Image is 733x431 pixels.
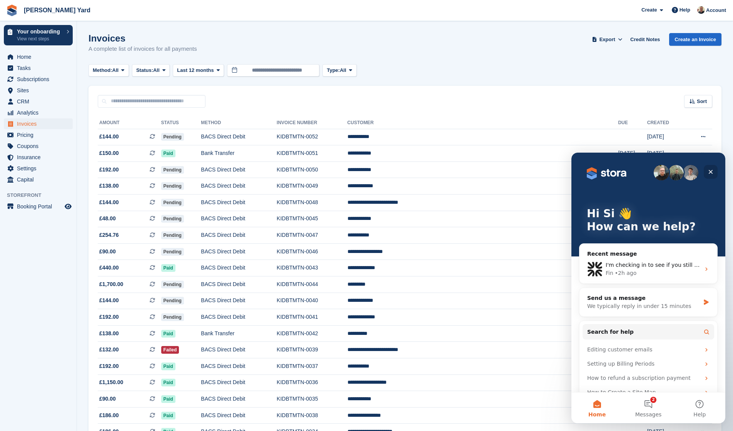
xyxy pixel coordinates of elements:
span: Pending [161,281,184,288]
td: KIDBTMTN-0051 [277,145,347,162]
span: £138.00 [99,182,119,190]
span: Booking Portal [17,201,63,212]
a: menu [4,96,73,107]
div: Fin [34,116,42,125]
span: Paid [161,264,175,272]
th: Method [201,117,277,129]
span: Paid [161,379,175,386]
span: Invoices [17,118,63,129]
th: Status [161,117,201,129]
span: Paid [161,395,175,403]
span: CRM [17,96,63,107]
td: KIDBTMTN-0040 [277,293,347,309]
p: A complete list of invoices for all payments [88,45,197,53]
button: Messages [51,240,102,271]
td: KIDBTMTN-0042 [277,325,347,342]
div: How to refund a subscription payment [16,221,129,230]
span: Pending [161,231,184,239]
div: Close [132,12,146,26]
span: Paid [161,150,175,157]
td: KIDBTMTN-0052 [277,129,347,145]
span: £90.00 [99,248,116,256]
span: Home [17,52,63,62]
td: [DATE] [618,145,647,162]
td: KIDBTMTN-0041 [277,309,347,326]
a: menu [4,118,73,129]
td: BACS Direct Debit [201,342,277,358]
th: Due [618,117,647,129]
td: KIDBTMTN-0036 [277,374,347,391]
span: £192.00 [99,362,119,370]
span: Paid [161,412,175,419]
span: Pending [161,199,184,206]
span: Insurance [17,152,63,163]
img: Si Allen [697,6,705,14]
a: menu [4,52,73,62]
a: menu [4,141,73,151]
span: Pending [161,166,184,174]
td: BACS Direct Debit [201,195,277,211]
p: Your onboarding [17,29,63,34]
button: Help [103,240,154,271]
button: Last 12 months [173,64,224,77]
a: menu [4,152,73,163]
img: stora-icon-8386f47178a22dfd0bd8f6a31ec36ba5ce8667c1dd55bd0f319d3a0aa187defe.svg [6,5,18,16]
a: Your onboarding View next steps [4,25,73,45]
td: BACS Direct Debit [201,374,277,391]
td: BACS Direct Debit [201,293,277,309]
td: Bank Transfer [201,325,277,342]
td: BACS Direct Debit [201,276,277,293]
td: [DATE] [647,145,685,162]
a: menu [4,163,73,174]
div: How to Create a Site Map [11,233,143,247]
span: Storefront [7,191,77,199]
a: menu [4,130,73,140]
td: BACS Direct Debit [201,243,277,260]
td: BACS Direct Debit [201,178,277,195]
span: Status: [136,67,153,74]
span: Export [599,36,615,43]
span: £132.00 [99,346,119,354]
th: Amount [98,117,161,129]
span: Capital [17,174,63,185]
span: Analytics [17,107,63,118]
span: Pricing [17,130,63,140]
td: KIDBTMTN-0043 [277,260,347,276]
td: KIDBTMTN-0050 [277,161,347,178]
span: Account [706,7,726,14]
div: Editing customer emails [11,190,143,204]
span: £138.00 [99,329,119,338]
span: Sort [697,98,707,105]
span: Sites [17,85,63,96]
td: KIDBTMTN-0037 [277,358,347,375]
span: £150.00 [99,149,119,157]
span: All [340,67,346,74]
td: KIDBTMTN-0035 [277,391,347,408]
span: Subscriptions [17,74,63,85]
span: Help [680,6,690,14]
a: menu [4,63,73,73]
button: Type: All [322,64,356,77]
td: BACS Direct Debit [201,358,277,375]
th: Customer [347,117,618,129]
span: Last 12 months [177,67,214,74]
span: £192.00 [99,313,119,321]
td: BACS Direct Debit [201,227,277,244]
div: Setting up Billing Periods [11,204,143,218]
a: Preview store [63,202,73,211]
span: All [112,67,119,74]
a: menu [4,201,73,212]
button: Search for help [11,171,143,187]
td: BACS Direct Debit [201,211,277,227]
span: Method: [93,67,112,74]
td: KIDBTMTN-0048 [277,195,347,211]
div: Editing customer emails [16,193,129,201]
td: BACS Direct Debit [201,309,277,326]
